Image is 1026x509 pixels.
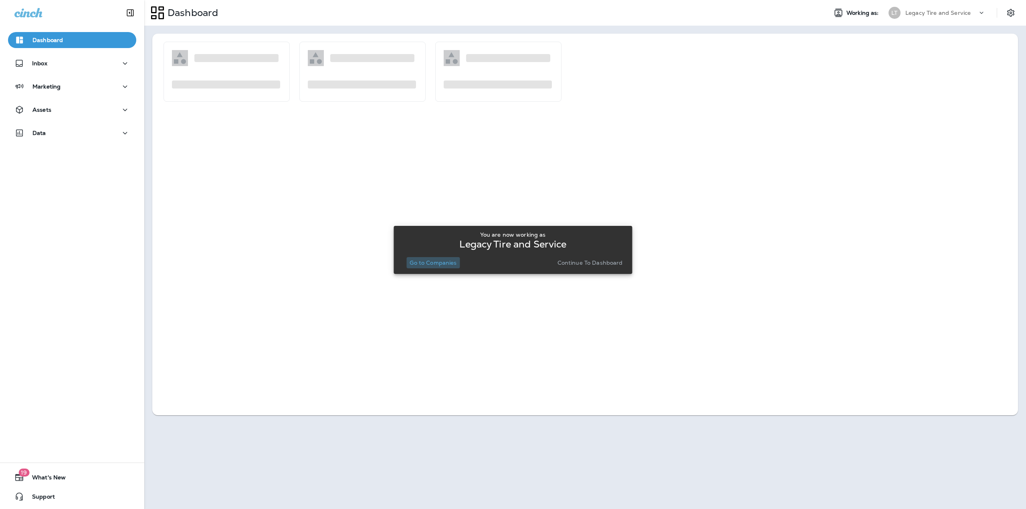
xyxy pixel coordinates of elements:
[8,469,136,485] button: 19What's New
[164,7,218,19] p: Dashboard
[480,231,545,238] p: You are now working as
[8,55,136,71] button: Inbox
[8,78,136,95] button: Marketing
[846,10,881,16] span: Working as:
[8,489,136,505] button: Support
[32,37,63,43] p: Dashboard
[32,60,47,66] p: Inbox
[18,469,29,477] span: 19
[889,7,901,19] div: LT
[8,32,136,48] button: Dashboard
[24,493,55,503] span: Support
[554,257,626,268] button: Continue to Dashboard
[32,107,51,113] p: Assets
[406,257,460,268] button: Go to Companies
[1004,6,1018,20] button: Settings
[119,5,141,21] button: Collapse Sidebar
[24,474,66,484] span: What's New
[459,241,566,247] p: Legacy Tire and Service
[410,260,456,266] p: Go to Companies
[8,102,136,118] button: Assets
[32,83,61,90] p: Marketing
[32,130,46,136] p: Data
[8,125,136,141] button: Data
[557,260,623,266] p: Continue to Dashboard
[905,10,971,16] p: Legacy Tire and Service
